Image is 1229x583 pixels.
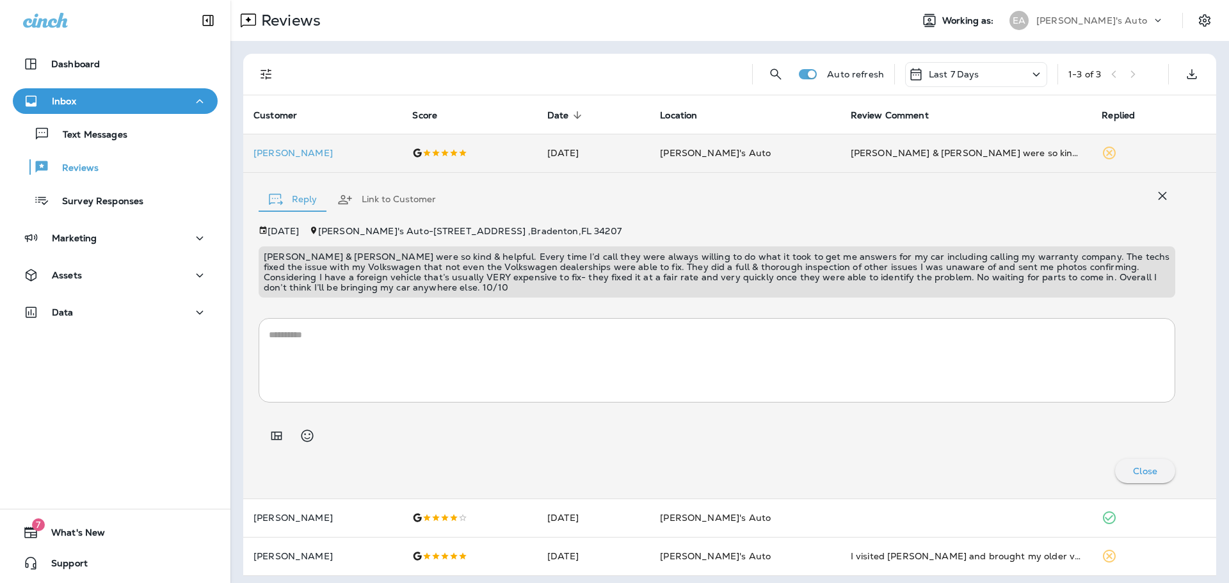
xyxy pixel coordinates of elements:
p: Close [1133,466,1157,476]
span: Customer [253,109,314,121]
p: [PERSON_NAME]'s Auto [1036,15,1147,26]
button: Settings [1193,9,1216,32]
span: Support [38,558,88,573]
span: Score [412,109,454,121]
button: Close [1115,459,1175,483]
span: Location [660,109,714,121]
td: [DATE] [537,499,650,537]
p: [PERSON_NAME] & [PERSON_NAME] were so kind & helpful. Every time I’d call they were always willin... [264,252,1170,292]
span: Date [547,110,569,121]
button: Text Messages [13,120,218,147]
p: Auto refresh [827,69,884,79]
p: Last 7 Days [929,69,979,79]
button: Reply [259,177,327,223]
p: Inbox [52,96,76,106]
button: Marketing [13,225,218,251]
div: Click to view Customer Drawer [253,148,392,158]
td: [DATE] [537,134,650,172]
span: Customer [253,110,297,121]
p: [PERSON_NAME] [253,551,392,561]
p: Survey Responses [49,196,143,208]
p: [DATE] [268,226,299,236]
button: Select an emoji [294,423,320,449]
button: Inbox [13,88,218,114]
p: Dashboard [51,59,100,69]
button: Export as CSV [1179,61,1205,87]
div: I visited Evans and brought my older very complex Mercedes Benz. Most repair shops don't even wan... [851,550,1082,563]
span: Score [412,110,437,121]
button: Support [13,550,218,576]
p: Reviews [49,163,99,175]
p: Text Messages [50,129,127,141]
span: [PERSON_NAME]'s Auto - [STREET_ADDRESS] , Bradenton , FL 34207 [318,225,622,237]
button: Add in a premade template [264,423,289,449]
span: Replied [1102,109,1152,121]
span: Location [660,110,697,121]
button: Reviews [13,154,218,180]
span: Review Comment [851,109,945,121]
p: Assets [52,270,82,280]
div: Kylie & Katherine were so kind & helpful. Every time I’d call they were always willing to do what... [851,147,1082,159]
div: EA [1009,11,1029,30]
span: Working as: [942,15,997,26]
p: Reviews [256,11,321,30]
p: [PERSON_NAME] [253,513,392,523]
div: 1 - 3 of 3 [1068,69,1101,79]
button: Survey Responses [13,187,218,214]
td: [DATE] [537,537,650,575]
span: [PERSON_NAME]'s Auto [660,550,771,562]
span: 7 [32,518,45,531]
p: Data [52,307,74,317]
p: [PERSON_NAME] [253,148,392,158]
span: [PERSON_NAME]'s Auto [660,512,771,523]
button: Assets [13,262,218,288]
span: What's New [38,527,105,543]
button: 7What's New [13,520,218,545]
span: Replied [1102,110,1135,121]
button: Filters [253,61,279,87]
span: [PERSON_NAME]'s Auto [660,147,771,159]
button: Collapse Sidebar [190,8,226,33]
button: Link to Customer [327,177,446,223]
button: Search Reviews [763,61,789,87]
button: Data [13,299,218,325]
button: Dashboard [13,51,218,77]
span: Date [547,109,586,121]
span: Review Comment [851,110,929,121]
p: Marketing [52,233,97,243]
